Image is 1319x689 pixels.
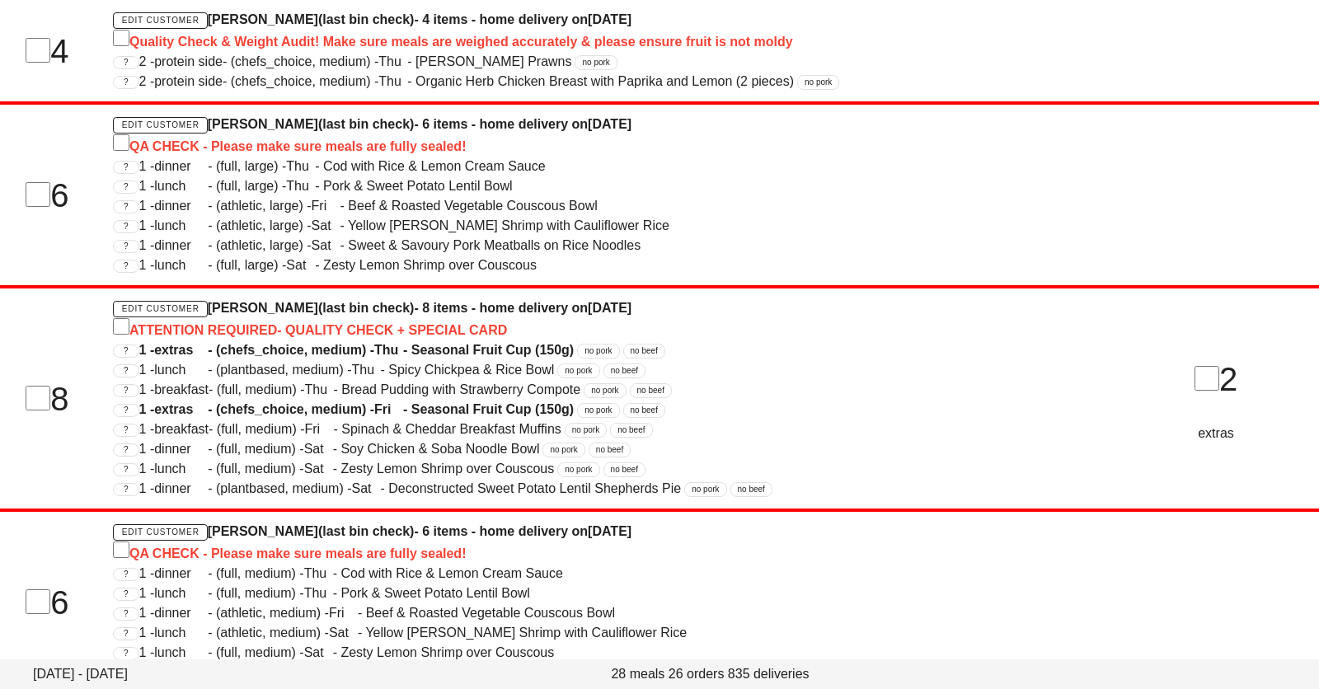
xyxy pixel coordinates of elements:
span: Thu [304,584,333,603]
span: lunch [154,176,208,196]
span: lunch [154,459,208,479]
span: ? [124,484,129,495]
span: 1 - - (full, medium) - - Spinach & Cheddar Breakfast Muffins [139,422,561,436]
span: (last bin check) [318,301,414,315]
span: 1 - - (full, medium) - - Soy Chicken & Soba Noodle Bowl [139,442,540,456]
a: Edit Customer [113,524,208,541]
span: Edit Customer [121,304,199,313]
span: 1 - - (full, large) - - Zesty Lemon Shrimp over Couscous [139,258,537,272]
span: (last bin check) [318,117,414,131]
span: ? [124,221,129,232]
span: Sat [312,236,340,255]
span: 1 - - (athletic, medium) - - Beef & Roasted Vegetable Couscous Bowl [139,606,616,620]
span: [DATE] [588,524,631,538]
span: Thu [286,157,315,176]
span: 2 - - (chefs_choice, medium) - - Organic Herb Chicken Breast with Paprika and Lemon (2 pieces) [139,74,794,88]
span: dinner [154,236,208,255]
span: ? [124,569,129,580]
span: 1 - - (athletic, large) - - Sweet & Savoury Pork Meatballs on Rice Noodles [139,238,641,252]
span: Fri [312,196,340,216]
span: breakfast [154,380,209,400]
span: [DATE] [588,117,631,131]
span: 1 - - (full, large) - - Cod with Rice & Lemon Cream Sauce [139,159,546,173]
span: ? [124,201,129,213]
a: Edit Customer [113,117,208,134]
span: ? [124,260,129,272]
span: 1 - - (full, large) - - Pork & Sweet Potato Lentil Bowl [139,179,513,193]
span: protein side [154,72,223,91]
span: 2 - - (chefs_choice, medium) - - [PERSON_NAME] Prawns [139,54,572,68]
div: ATTENTION REQUIRED- QUALITY CHECK + SPECIAL CARD [113,318,1095,340]
span: ? [124,385,129,396]
span: extras [154,400,208,419]
span: Sat [352,479,381,499]
span: ? [124,464,129,476]
span: breakfast [154,419,209,439]
span: Fri [374,400,403,419]
span: 1 - - (plantbased, medium) - - Deconstructed Sweet Potato Lentil Shepherds Pie [139,481,682,495]
span: ? [124,162,129,173]
span: ? [124,588,129,600]
span: Thu [304,564,333,584]
span: Fri [329,603,358,623]
span: dinner [154,603,208,623]
span: ? [124,241,129,252]
span: Thu [374,340,403,360]
span: lunch [154,623,208,643]
span: lunch [154,216,208,236]
span: dinner [154,157,208,176]
h4: [PERSON_NAME] - 4 items - home delivery on [113,10,1095,52]
span: dinner [154,439,208,459]
span: Edit Customer [121,16,199,25]
span: [DATE] [588,301,631,315]
span: 1 - - (athletic, large) - - Yellow [PERSON_NAME] Shrimp with Cauliflower Rice [139,218,669,232]
span: 1 - - (chefs_choice, medium) - - Seasonal Fruit Cup (150g) [139,402,575,416]
span: Sat [304,459,333,479]
span: Thu [352,360,381,380]
span: ? [124,424,129,436]
span: ? [124,628,129,640]
span: Thu [286,176,315,196]
span: protein side [154,52,223,72]
span: dinner [154,564,208,584]
span: 1 - - (full, medium) - - Cod with Rice & Lemon Cream Sauce [139,566,563,580]
a: Edit Customer [113,12,208,29]
span: Thu [378,52,407,72]
span: 1 - - (plantbased, medium) - - Spicy Chickpea & Rice Bowl [139,363,555,377]
span: extras [154,340,208,360]
span: 1 - - (full, medium) - - Pork & Sweet Potato Lentil Bowl [139,586,530,600]
span: ? [124,444,129,456]
span: Sat [304,643,333,663]
h4: [PERSON_NAME] - 6 items - home delivery on [113,115,1095,157]
div: Quality Check & Weight Audit! Make sure meals are weighed accurately & please ensure fruit is not... [113,30,1095,52]
span: ? [124,405,129,416]
span: ? [124,57,129,68]
span: Edit Customer [121,527,199,537]
span: ? [124,345,129,357]
h4: [PERSON_NAME] - 6 items - home delivery on [113,522,1095,564]
span: Sat [312,216,340,236]
span: Thu [304,380,333,400]
span: ? [124,648,129,659]
h4: [PERSON_NAME] - 8 items - home delivery on [113,298,1095,340]
span: Sat [286,255,315,275]
span: Sat [329,623,358,643]
span: dinner [154,479,208,499]
span: [DATE] [588,12,631,26]
span: (last bin check) [318,12,414,26]
span: lunch [154,643,208,663]
div: 2 [1115,354,1317,404]
span: ? [124,365,129,377]
span: Sat [304,439,333,459]
span: dinner [154,196,208,216]
span: Edit Customer [121,120,199,129]
span: Thu [378,72,407,91]
span: 1 - - (athletic, medium) - - Yellow [PERSON_NAME] Shrimp with Cauliflower Rice [139,626,688,640]
div: QA CHECK - Please make sure meals are fully sealed! [113,541,1095,564]
span: lunch [154,584,208,603]
span: 1 - - (athletic, large) - - Beef & Roasted Vegetable Couscous Bowl [139,199,598,213]
span: ? [124,608,129,620]
span: Fri [304,419,333,439]
span: lunch [154,255,208,275]
span: 1 - - (chefs_choice, medium) - - Seasonal Fruit Cup (150g) [139,343,575,357]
